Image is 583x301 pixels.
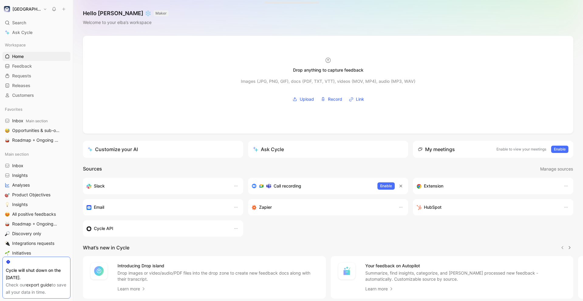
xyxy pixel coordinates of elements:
[241,78,415,85] div: Images (JPG, PNG, GIF), docs (PDF, TXT, VTT), videos (MOV, MP4), audio (MP3, WAV)
[328,96,342,103] span: Record
[88,146,138,153] div: Customize your AI
[540,165,573,173] button: Manage sources
[5,222,10,226] img: 🥁
[2,161,70,170] a: Inbox
[5,231,10,236] img: 🔎
[87,225,227,232] div: Sync customers & send feedback from custom sources. Get inspired by our favorite use case
[12,182,30,188] span: Analyses
[5,138,10,143] img: 🥁
[2,105,70,114] div: Favorites
[12,240,54,246] span: Integrations requests
[4,127,11,134] button: 😅
[118,270,319,282] p: Drop images or video/audio/PDF files into the drop zone to create new feedback docs along with th...
[5,128,10,133] img: 😅
[2,71,70,80] a: Requests
[2,91,70,100] a: Customers
[12,19,26,26] span: Search
[2,219,70,228] a: 🥁Roadmap + Ongoing Discovery
[83,244,129,251] h2: What’s new in Cycle
[2,150,70,267] div: Main sectionInboxInsightsAnalyses🎯Product Objectives💡Insights😍All positive feedbacks🥁Roadmap + On...
[5,106,22,112] span: Favorites
[12,192,50,198] span: Product Objectives
[418,146,455,153] div: My meetings
[2,249,70,258] a: 🌱Initiatives
[5,202,10,207] img: 💡
[253,146,284,153] div: Ask Cycle
[118,262,319,269] h4: Introducing Drop island
[2,150,70,159] div: Main section
[12,137,60,144] span: Roadmap + Ongoing Discovery
[2,200,70,209] a: 💡Insights
[2,116,70,125] a: InboxMain section
[5,151,29,157] span: Main section
[94,182,105,190] h3: Slack
[4,220,11,228] button: 🥁
[83,10,169,17] h1: Hello [PERSON_NAME] ❄️
[87,182,227,190] div: Sync your customers, send feedback and get updates in Slack
[12,73,31,79] span: Requests
[356,96,364,103] span: Link
[4,211,11,218] button: 😍
[12,53,24,59] span: Home
[2,52,70,61] a: Home
[12,231,41,237] span: Discovery only
[12,29,32,36] span: Ask Cycle
[5,192,10,197] img: 🎯
[12,6,41,12] h1: [GEOGRAPHIC_DATA]
[300,96,314,103] span: Upload
[4,191,11,198] button: 🎯
[12,63,32,69] span: Feedback
[2,210,70,219] a: 😍All positive feedbacks
[2,40,70,49] div: Workspace
[12,172,28,178] span: Insights
[118,285,146,293] a: Learn more
[2,81,70,90] a: Releases
[365,262,566,269] h4: Your feedback on Autopilot
[2,190,70,199] a: 🎯Product Objectives
[83,165,102,173] h2: Sources
[4,201,11,208] button: 💡
[94,225,113,232] h3: Cycle API
[5,212,10,217] img: 😍
[12,211,56,217] span: All positive feedbacks
[2,136,70,145] a: 🥁Roadmap + Ongoing Discovery
[12,201,28,208] span: Insights
[365,270,566,282] p: Summarize, find insights, categorize, and [PERSON_NAME] processed new feedback - automatically. C...
[252,204,393,211] div: Capture feedback from thousands of sources with Zapier (survey results, recordings, sheets, etc).
[551,146,568,153] button: Enable
[4,240,11,247] button: 🔌
[12,221,58,227] span: Roadmap + Ongoing Discovery
[12,163,23,169] span: Inbox
[290,95,316,104] button: Upload
[380,183,392,189] span: Enable
[2,171,70,180] a: Insights
[2,18,70,27] div: Search
[12,118,48,124] span: Inbox
[6,267,67,281] div: Cycle will shut down on the [DATE].
[252,182,373,190] div: Record & transcribe meetings from Zoom, Meet & Teams.
[2,229,70,238] a: 🔎Discovery only
[4,6,10,12] img: elba
[248,141,408,158] button: Ask Cycle
[87,204,227,211] div: Forward emails to your feedback inbox
[94,204,104,211] h3: Email
[2,126,70,135] a: 😅Opportunities & sub-opportunities
[4,230,11,237] button: 🔎
[424,204,442,211] h3: HubSpot
[5,251,10,255] img: 🌱
[12,127,61,134] span: Opportunities & sub-opportunities
[259,204,272,211] h3: Zapier
[365,285,394,293] a: Learn more
[2,181,70,190] a: Analyses
[293,66,363,74] div: Drop anything to capture feedback
[496,146,546,152] p: Enable to view your meetings
[26,282,52,287] a: export guide
[417,182,557,190] div: Capture feedback from anywhere on the web
[12,92,34,98] span: Customers
[424,182,443,190] h3: Extension
[377,182,395,190] button: Enable
[6,281,67,296] div: Check our to save all your data in time.
[83,141,243,158] a: Customize your AI
[2,5,49,13] button: elba[GEOGRAPHIC_DATA]
[26,119,48,123] span: Main section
